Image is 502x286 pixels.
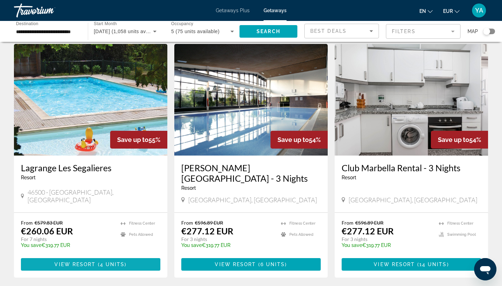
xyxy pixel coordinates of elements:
[181,236,274,242] p: For 3 nights
[16,21,38,26] span: Destination
[195,220,223,226] span: €596.89 EUR
[129,221,155,226] span: Fitness Center
[21,236,114,242] p: For 7 nights
[21,220,33,226] span: From
[129,232,153,237] span: Pets Allowed
[215,262,256,267] span: View Resort
[21,242,41,248] span: You save
[419,8,426,14] span: en
[21,242,114,248] p: €319.77 EUR
[470,3,488,18] button: User Menu
[21,226,73,236] p: €260.06 EUR
[239,25,297,38] button: Search
[335,44,488,156] img: 2404I01X.jpg
[342,163,481,173] a: Club Marbella Rental - 3 Nights
[181,220,193,226] span: From
[28,188,160,204] span: 46500 - [GEOGRAPHIC_DATA], [GEOGRAPHIC_DATA]
[342,175,356,180] span: Resort
[174,44,328,156] img: 0324O01X.jpg
[289,221,315,226] span: Fitness Center
[181,258,321,271] button: View Resort(6 units)
[94,22,117,26] span: Start Month
[35,220,63,226] span: €579.83 EUR
[355,220,383,226] span: €596.89 EUR
[14,1,84,20] a: Travorium
[216,8,250,13] a: Getaways Plus
[96,262,127,267] span: ( )
[415,262,449,267] span: ( )
[260,262,285,267] span: 6 units
[14,44,167,156] img: RT93O01X.jpg
[181,185,196,191] span: Resort
[349,196,477,204] span: [GEOGRAPHIC_DATA], [GEOGRAPHIC_DATA]
[256,262,287,267] span: ( )
[257,29,280,34] span: Search
[419,6,433,16] button: Change language
[171,29,220,34] span: 5 (75 units available)
[100,262,125,267] span: 4 units
[342,242,432,248] p: €319.77 EUR
[277,136,309,143] span: Save up to
[447,232,476,237] span: Swimming Pool
[342,226,394,236] p: €277.12 EUR
[310,27,373,35] mat-select: Sort by
[21,163,160,173] a: Lagrange Les Segalieres
[271,131,328,149] div: 54%
[342,236,432,242] p: For 3 nights
[374,262,415,267] span: View Resort
[188,196,317,204] span: [GEOGRAPHIC_DATA], [GEOGRAPHIC_DATA]
[443,8,453,14] span: EUR
[181,242,202,248] span: You save
[54,262,96,267] span: View Resort
[419,262,447,267] span: 14 units
[342,242,362,248] span: You save
[21,175,36,180] span: Resort
[171,22,193,26] span: Occupancy
[342,258,481,271] button: View Resort(14 units)
[21,258,160,271] button: View Resort(4 units)
[467,27,478,36] span: Map
[443,6,459,16] button: Change currency
[181,163,321,183] a: [PERSON_NAME][GEOGRAPHIC_DATA] - 3 Nights
[386,24,461,39] button: Filter
[474,258,496,280] iframe: Bouton de lancement de la fenêtre de messagerie
[264,8,287,13] a: Getaways
[310,28,347,34] span: Best Deals
[342,220,353,226] span: From
[475,7,483,14] span: YA
[289,232,313,237] span: Pets Allowed
[110,131,167,149] div: 55%
[117,136,149,143] span: Save up to
[447,221,473,226] span: Fitness Center
[438,136,469,143] span: Save up to
[94,29,163,34] span: [DATE] (1,058 units available)
[181,226,233,236] p: €277.12 EUR
[181,242,274,248] p: €319.77 EUR
[431,131,488,149] div: 54%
